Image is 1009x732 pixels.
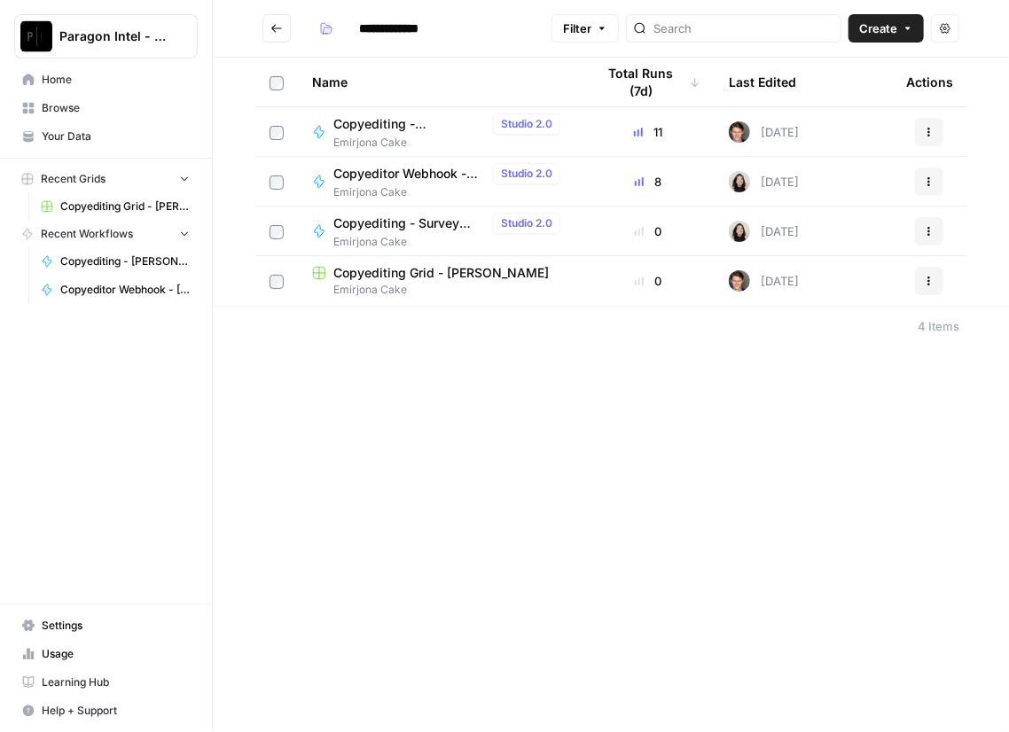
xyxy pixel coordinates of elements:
div: 0 [596,272,700,290]
span: Copyediting Grid - [PERSON_NAME] [60,199,190,214]
div: Total Runs (7d) [596,58,700,106]
div: 8 [596,173,700,191]
a: Copyediting - [PERSON_NAME]Studio 2.0Emirjona Cake [312,113,567,151]
span: Settings [42,618,190,634]
button: Filter [551,14,619,43]
div: 0 [596,222,700,240]
input: Search [653,19,833,37]
span: Usage [42,646,190,662]
span: Copyediting Grid - [PERSON_NAME] [333,264,549,282]
span: Copyeditor Webhook - [PERSON_NAME] [60,282,190,298]
div: [DATE] [729,121,799,143]
img: Paragon Intel - Copyediting Logo [20,20,52,52]
span: Recent Grids [41,171,106,187]
a: Copyediting Grid - [PERSON_NAME]Emirjona Cake [312,264,567,298]
img: t5ef5oef8zpw1w4g2xghobes91mw [729,221,750,242]
span: Emirjona Cake [333,234,567,250]
div: Actions [906,58,953,106]
span: Emirjona Cake [333,135,567,151]
button: Help + Support [14,697,198,725]
span: Create [859,19,897,37]
span: Browse [42,100,190,116]
div: 11 [596,123,700,141]
span: Paragon Intel - Copyediting [59,27,167,45]
span: Copyeditor Webhook - [PERSON_NAME] [333,165,486,183]
span: Help + Support [42,703,190,719]
button: Recent Grids [14,166,198,192]
a: Learning Hub [14,668,198,697]
a: Copyediting - Survey Questions - [PERSON_NAME]Studio 2.0Emirjona Cake [312,213,567,250]
div: Name [312,58,567,106]
a: Copyediting Grid - [PERSON_NAME] [33,192,198,221]
button: Create [849,14,924,43]
span: Home [42,72,190,88]
span: Your Data [42,128,190,144]
div: Last Edited [729,58,796,106]
a: Home [14,66,198,94]
a: Copyeditor Webhook - [PERSON_NAME]Studio 2.0Emirjona Cake [312,163,567,200]
div: 4 Items [918,317,959,335]
span: Emirjona Cake [333,184,567,200]
span: Copyediting - [PERSON_NAME] [60,253,190,269]
span: Copyediting - [PERSON_NAME] [333,115,486,133]
span: Copyediting - Survey Questions - [PERSON_NAME] [333,214,486,232]
button: Workspace: Paragon Intel - Copyediting [14,14,198,58]
a: Copyediting - [PERSON_NAME] [33,247,198,276]
div: [DATE] [729,221,799,242]
a: Browse [14,94,198,122]
span: Recent Workflows [41,226,133,242]
img: t5ef5oef8zpw1w4g2xghobes91mw [729,171,750,192]
div: [DATE] [729,171,799,192]
div: [DATE] [729,270,799,292]
span: Learning Hub [42,674,190,690]
a: Usage [14,640,198,668]
img: qw00ik6ez51o8uf7vgx83yxyzow9 [729,270,750,292]
button: Go back [262,14,291,43]
a: Your Data [14,122,198,151]
img: qw00ik6ez51o8uf7vgx83yxyzow9 [729,121,750,143]
span: Filter [563,19,591,37]
a: Copyeditor Webhook - [PERSON_NAME] [33,276,198,304]
span: Emirjona Cake [312,282,567,298]
a: Settings [14,611,198,640]
button: Recent Workflows [14,221,198,247]
span: Studio 2.0 [501,116,552,132]
span: Studio 2.0 [501,215,552,231]
span: Studio 2.0 [501,166,552,182]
